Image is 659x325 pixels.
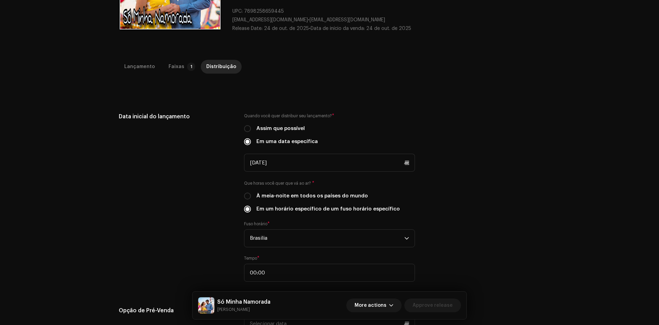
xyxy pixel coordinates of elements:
span: More actions [355,299,386,312]
span: Data de início da venda: [311,26,365,31]
input: Selecionar data [244,154,415,172]
span: 24 de out. de 2025 [366,26,411,31]
label: À meia-noite em todos os países do mundo [256,192,368,200]
h5: Data inicial do lançamento [119,112,233,121]
div: Faixas [169,60,184,74]
span: Approve release [413,299,453,312]
h5: Opção de Pré-Venda [119,306,233,315]
button: Approve release [404,299,461,312]
input: Digite hh:mm das 00:00 às 23:59 [244,264,415,282]
span: [EMAIL_ADDRESS][DOMAIN_NAME] [232,18,308,22]
small: Quando você quer distribuir seu lançamento? [244,112,332,119]
div: Lançamento [124,60,155,74]
label: Em uma data específica [256,138,318,145]
span: • [232,26,311,31]
p: • [232,17,540,24]
span: [EMAIL_ADDRESS][DOMAIN_NAME] [310,18,385,22]
span: 24 de out. de 2025 [264,26,309,31]
label: Fuso horário [244,221,270,227]
p-badge: 1 [187,63,195,71]
small: Que horas você quer que vá ao ar? [244,180,311,187]
span: Release Date: [232,26,263,31]
div: Distribuição [206,60,236,74]
h5: Só Minha Namorada [217,298,270,306]
label: Assim que possível [256,125,305,132]
label: Tempo [244,256,259,261]
button: More actions [346,299,402,312]
img: 2019405e-2162-4147-a4dc-3d007580541c [198,297,215,314]
small: Só Minha Namorada [217,306,270,313]
label: Em um horário específico de um fuso horário específico [256,205,400,213]
div: dropdown trigger [404,230,409,247]
span: Brasilia [250,230,404,247]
